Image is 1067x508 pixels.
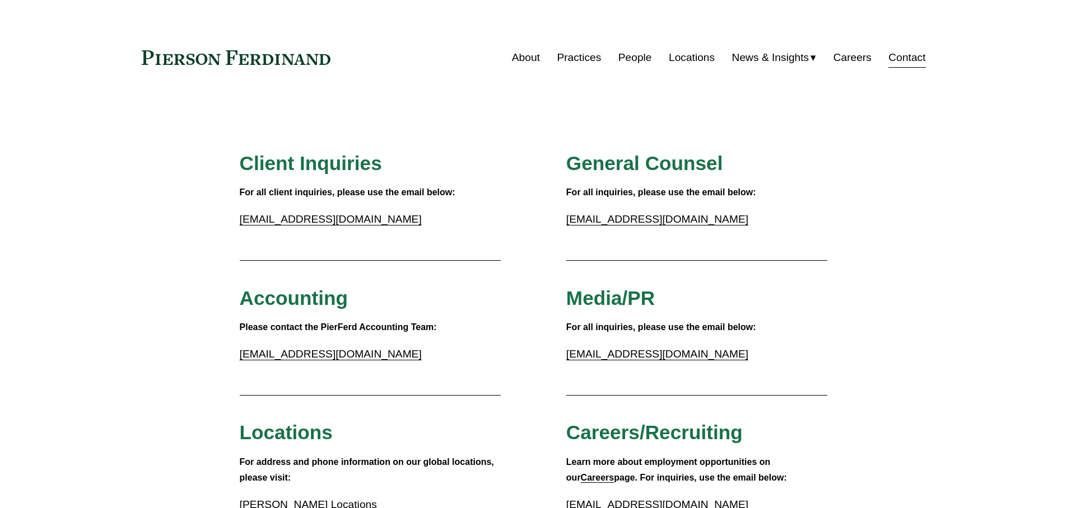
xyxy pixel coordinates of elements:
[240,421,333,443] span: Locations
[833,47,872,68] a: Careers
[566,348,748,360] a: [EMAIL_ADDRESS][DOMAIN_NAME]
[581,473,614,482] a: Careers
[240,457,497,483] strong: For address and phone information on our global locations, please visit:
[240,213,422,225] a: [EMAIL_ADDRESS][DOMAIN_NAME]
[240,348,422,360] a: [EMAIL_ADDRESS][DOMAIN_NAME]
[566,287,655,309] span: Media/PR
[669,47,715,68] a: Locations
[732,48,809,68] span: News & Insights
[240,187,455,197] strong: For all client inquiries, please use the email below:
[240,287,348,309] span: Accounting
[566,152,723,174] span: General Counsel
[888,47,925,68] a: Contact
[240,152,382,174] span: Client Inquiries
[614,473,787,482] strong: page. For inquiries, use the email below:
[566,457,773,483] strong: Learn more about employment opportunities on our
[557,47,601,68] a: Practices
[512,47,540,68] a: About
[566,421,743,443] span: Careers/Recruiting
[566,213,748,225] a: [EMAIL_ADDRESS][DOMAIN_NAME]
[566,322,756,332] strong: For all inquiries, please use the email below:
[732,47,817,68] a: folder dropdown
[566,187,756,197] strong: For all inquiries, please use the email below:
[618,47,652,68] a: People
[240,322,437,332] strong: Please contact the PierFerd Accounting Team:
